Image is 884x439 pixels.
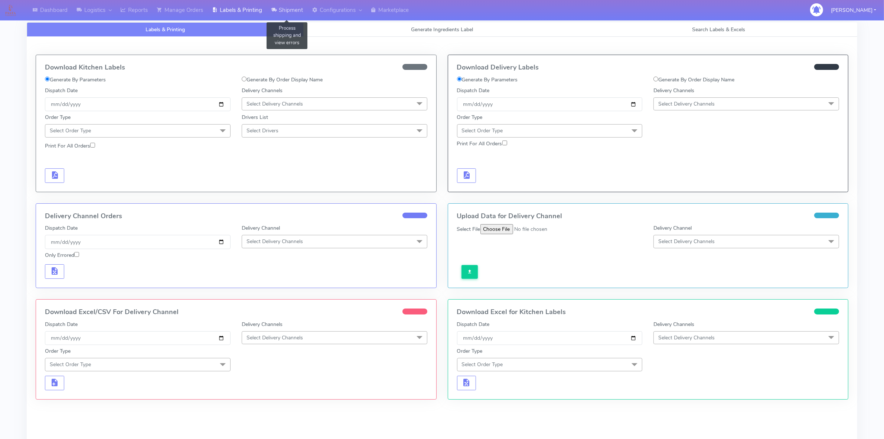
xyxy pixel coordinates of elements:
label: Generate By Order Display Name [242,76,323,84]
h4: Download Kitchen Labels [45,64,427,71]
label: Dispatch Date [45,224,78,232]
h4: Download Excel/CSV For Delivery Channel [45,309,427,316]
input: Generate By Order Display Name [653,77,658,81]
label: Delivery Channel [653,224,692,232]
span: Labels & Printing [146,26,185,33]
label: Order Type [457,113,483,121]
label: Dispatch Date [457,87,490,94]
label: Dispatch Date [45,320,78,328]
span: Search Labels & Excels [692,26,746,33]
span: Select Delivery Channels [658,100,715,107]
span: Select Order Type [462,361,503,368]
span: Select Delivery Channels [247,238,303,245]
label: Delivery Channel [242,224,280,232]
label: Order Type [45,113,71,121]
h4: Delivery Channel Orders [45,213,427,220]
label: Select File [457,225,480,233]
span: Select Order Type [462,127,503,134]
input: Generate By Parameters [457,77,462,81]
ul: Tabs [27,22,857,37]
label: Delivery Channels [653,87,694,94]
label: Generate By Parameters [45,76,106,84]
span: Select Delivery Channels [658,238,715,245]
label: Delivery Channels [653,320,694,328]
label: Order Type [45,347,71,355]
input: Only Errored [74,252,79,257]
label: Generate By Order Display Name [653,76,734,84]
label: Print For All Orders [45,142,95,150]
label: Only Errored [45,251,79,259]
label: Generate By Parameters [457,76,518,84]
span: Select Delivery Channels [247,100,303,107]
h4: Download Excel for Kitchen Labels [457,309,839,316]
label: Delivery Channels [242,87,283,94]
input: Generate By Order Display Name [242,77,247,81]
h4: Upload Data for Delivery Channel [457,213,839,220]
span: Select Delivery Channels [658,334,715,341]
label: Order Type [457,347,483,355]
span: Select Order Type [50,127,91,134]
label: Drivers List [242,113,268,121]
span: Generate Ingredients Label [411,26,473,33]
span: Select Drivers [247,127,278,134]
span: Select Delivery Channels [247,334,303,341]
h4: Download Delivery Labels [457,64,839,71]
span: Select Order Type [50,361,91,368]
button: [PERSON_NAME] [825,3,882,18]
label: Dispatch Date [45,87,78,94]
input: Generate By Parameters [45,77,50,81]
label: Delivery Channels [242,320,283,328]
input: Print For All Orders [90,143,95,148]
input: Print For All Orders [502,141,507,145]
label: Dispatch Date [457,320,490,328]
label: Print For All Orders [457,140,507,148]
